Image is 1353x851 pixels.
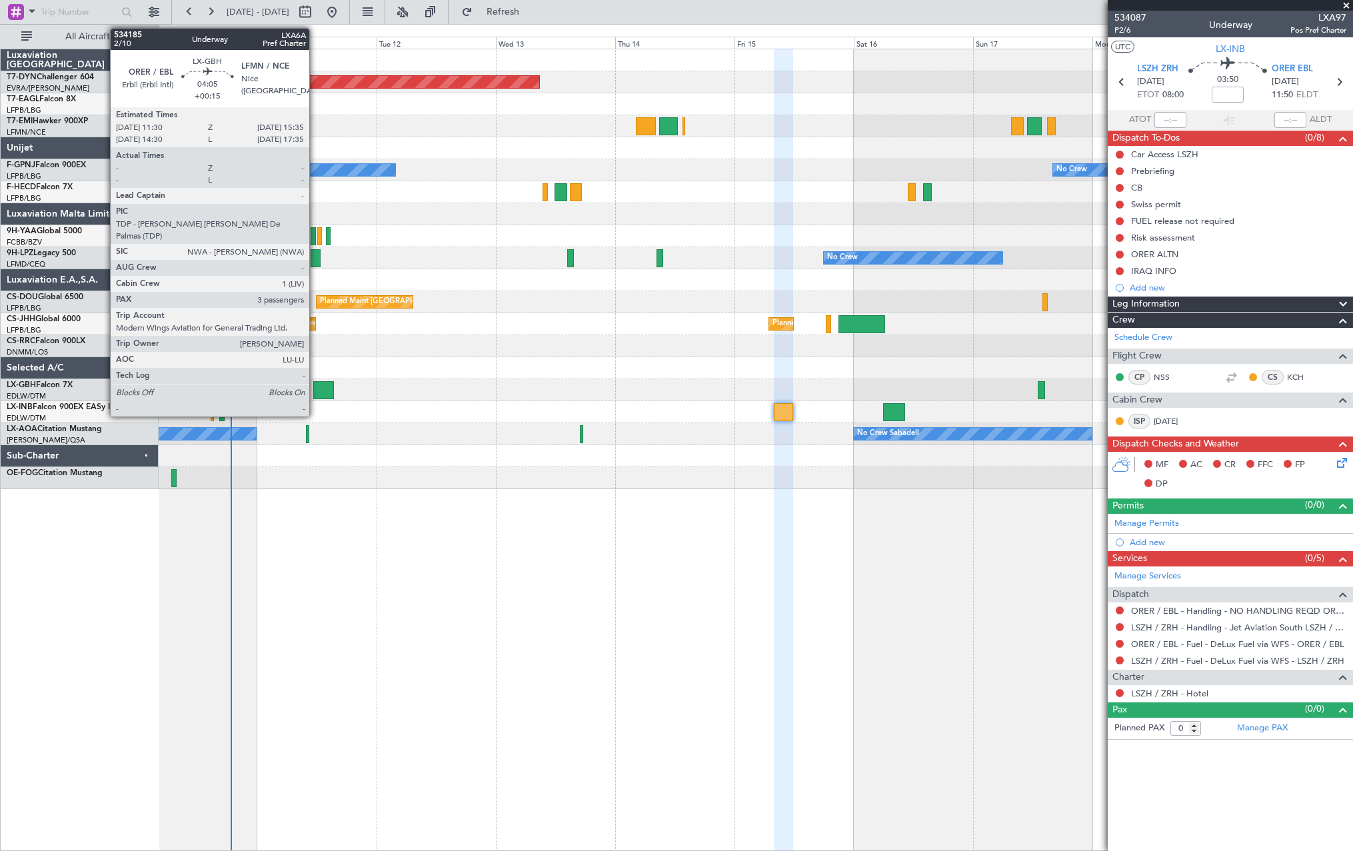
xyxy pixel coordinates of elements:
span: 08:00 [1162,89,1184,102]
a: T7-EAGLFalcon 8X [7,95,76,103]
div: Thu 14 [615,37,734,49]
a: EDLW/DTM [7,413,46,423]
div: No Crew Sabadell [857,424,919,444]
span: LX-INB [7,403,33,411]
span: (0/0) [1305,702,1324,716]
a: Schedule Crew [1114,331,1172,345]
span: Permits [1112,498,1144,514]
a: NSS [1154,371,1184,383]
span: Charter [1112,670,1144,685]
div: Risk assessment [1131,232,1195,243]
span: [DATE] - [DATE] [227,6,289,18]
span: (0/8) [1305,131,1324,145]
span: Dispatch [1112,587,1149,602]
input: Trip Number [41,2,117,22]
span: T7-DYN [7,73,37,81]
div: Swiss permit [1131,199,1181,210]
span: All Aircraft [35,32,141,41]
a: Manage Services [1114,570,1181,583]
span: (0/0) [1305,498,1324,512]
span: Pax [1112,702,1127,718]
div: Add new [1130,282,1346,293]
div: CS [1262,370,1284,385]
div: Sat 16 [854,37,973,49]
span: Crew [1112,313,1135,328]
div: Sun 17 [973,37,1092,49]
span: 9H-LPZ [7,249,33,257]
div: ORER ALTN [1131,249,1178,260]
span: LXA97 [1290,11,1346,25]
div: No Crew [1056,160,1087,180]
div: Planned Maint [GEOGRAPHIC_DATA] ([GEOGRAPHIC_DATA]) [320,292,530,312]
span: 03:50 [1217,73,1238,87]
button: All Aircraft [15,26,145,47]
span: Pos Pref Charter [1290,25,1346,36]
div: Mon 18 [1092,37,1212,49]
div: Car Access LSZH [1131,149,1198,160]
a: T7-EMIHawker 900XP [7,117,88,125]
div: Planned Maint [GEOGRAPHIC_DATA] ([GEOGRAPHIC_DATA]) [295,314,505,334]
div: Prebriefing [1131,165,1174,177]
div: No Crew [827,248,858,268]
span: T7-EMI [7,117,33,125]
span: 9H-YAA [7,227,37,235]
span: Dispatch To-Dos [1112,131,1180,146]
div: Wed 13 [496,37,615,49]
a: CS-JHHGlobal 6000 [7,315,81,323]
span: 11:50 [1272,89,1293,102]
span: LX-INB [1216,42,1245,56]
a: CS-DOUGlobal 6500 [7,293,83,301]
span: AC [1190,458,1202,472]
span: [DATE] [1137,75,1164,89]
a: EDLW/DTM [7,391,46,401]
span: CS-RRC [7,337,35,345]
a: [DATE] [1154,415,1184,427]
span: ETOT [1137,89,1159,102]
a: LFPB/LBG [7,325,41,335]
a: LX-INBFalcon 900EX EASy II [7,403,112,411]
a: LSZH / ZRH - Hotel [1131,688,1208,699]
span: Refresh [475,7,531,17]
a: FCBB/BZV [7,237,42,247]
div: FUEL release not required [1131,215,1234,227]
span: Leg Information [1112,297,1180,312]
span: 534087 [1114,11,1146,25]
span: LX-AOA [7,425,37,433]
div: Fri 15 [734,37,854,49]
span: CS-DOU [7,293,38,301]
a: EVRA/[PERSON_NAME] [7,83,89,93]
div: Sun 10 [137,37,257,49]
span: F-GPNJ [7,161,35,169]
a: ORER / EBL - Handling - NO HANDLING REQD ORER/EBL [1131,605,1346,616]
div: [DATE] [161,27,184,38]
a: LFMN/NCE [7,127,46,137]
a: LFPB/LBG [7,105,41,115]
a: LFMD/CEQ [7,259,45,269]
span: F-HECD [7,183,36,191]
a: CS-RRCFalcon 900LX [7,337,85,345]
span: P2/6 [1114,25,1146,36]
label: Planned PAX [1114,722,1164,735]
a: LSZH / ZRH - Fuel - DeLux Fuel via WFS - LSZH / ZRH [1131,655,1344,666]
button: UTC [1111,41,1134,53]
a: F-GPNJFalcon 900EX [7,161,86,169]
span: T7-EAGL [7,95,39,103]
a: LSZH / ZRH - Handling - Jet Aviation South LSZH / ZRH [1131,622,1346,633]
a: [PERSON_NAME]/QSA [7,435,85,445]
a: ORER / EBL - Fuel - DeLux Fuel via WFS - ORER / EBL [1131,638,1344,650]
div: CP [1128,370,1150,385]
span: Cabin Crew [1112,393,1162,408]
div: ISP [1128,414,1150,428]
button: Refresh [455,1,535,23]
a: Manage Permits [1114,517,1179,530]
a: 9H-LPZLegacy 500 [7,249,76,257]
div: No Crew [221,160,251,180]
div: Tue 12 [377,37,496,49]
span: OE-FOG [7,469,38,477]
a: LFPB/LBG [7,171,41,181]
a: OE-FOGCitation Mustang [7,469,103,477]
span: (0/5) [1305,551,1324,565]
a: T7-DYNChallenger 604 [7,73,94,81]
span: Services [1112,551,1147,566]
div: CB [1131,182,1142,193]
